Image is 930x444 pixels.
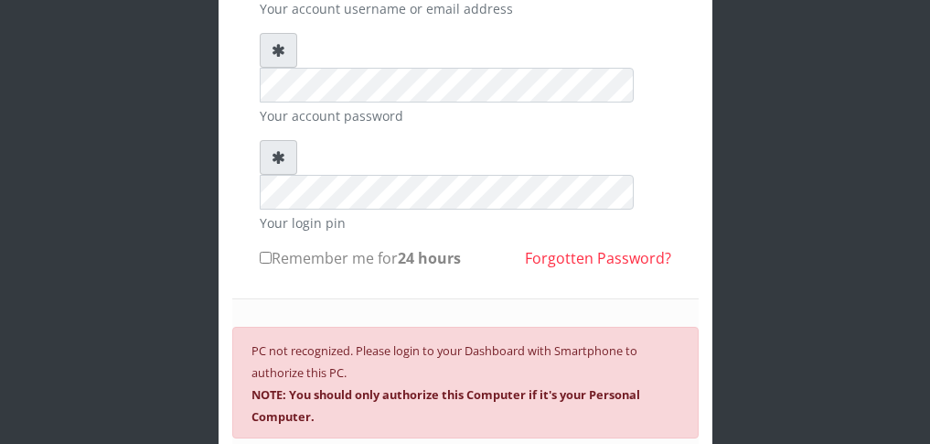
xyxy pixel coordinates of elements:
a: Forgotten Password? [525,248,671,268]
label: Remember me for [260,247,461,269]
small: PC not recognized. Please login to your Dashboard with Smartphone to authorize this PC. [251,342,640,425]
b: NOTE: You should only authorize this Computer if it's your Personal Computer. [251,386,640,425]
b: 24 hours [398,248,461,268]
small: Your account password [260,106,671,125]
input: Remember me for24 hours [260,252,272,264]
small: Your login pin [260,213,671,233]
